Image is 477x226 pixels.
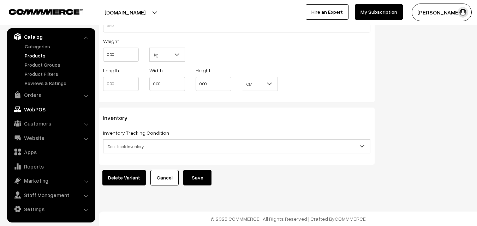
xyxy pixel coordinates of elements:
[23,52,93,59] a: Products
[80,4,170,21] button: [DOMAIN_NAME]
[9,88,93,101] a: Orders
[23,43,93,50] a: Categories
[103,37,119,45] label: Weight
[150,170,179,185] a: Cancel
[103,139,370,153] span: Don't track inventory
[103,114,136,121] span: Inventory
[412,4,472,21] button: [PERSON_NAME]
[183,170,211,185] button: Save
[242,78,277,90] span: CM
[102,170,146,185] button: Delete Variant
[306,4,348,20] a: Hire an Expert
[9,30,93,43] a: Catalog
[103,18,370,32] input: SKU
[103,48,139,62] input: Weight
[9,189,93,201] a: Staff Management
[149,48,185,62] span: Kg
[355,4,403,20] a: My Subscription
[103,67,119,74] label: Length
[103,129,169,136] label: Inventory Tracking Condition
[9,132,93,144] a: Website
[9,9,83,14] img: COMMMERCE
[23,70,93,78] a: Product Filters
[23,79,93,87] a: Reviews & Ratings
[103,140,370,153] span: Don't track inventory
[150,49,185,61] span: Kg
[9,174,93,187] a: Marketing
[242,77,278,91] span: CM
[9,146,93,158] a: Apps
[149,67,163,74] label: Width
[335,216,366,222] a: COMMMERCE
[9,117,93,130] a: Customers
[9,7,71,16] a: COMMMERCE
[9,203,93,215] a: Settings
[196,67,210,74] label: Height
[23,61,93,68] a: Product Groups
[99,212,477,226] footer: © 2025 COMMMERCE | All Rights Reserved | Crafted By
[458,7,468,18] img: user
[9,103,93,116] a: WebPOS
[9,160,93,173] a: Reports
